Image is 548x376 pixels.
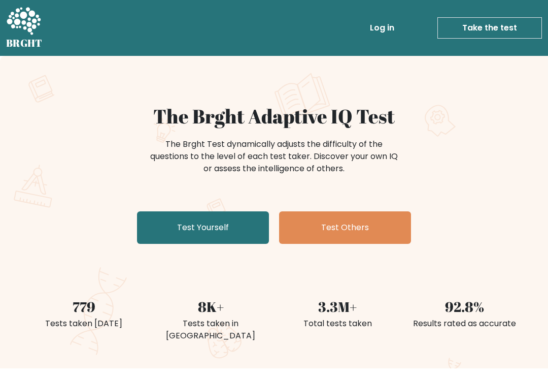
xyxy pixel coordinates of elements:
[26,105,522,128] h1: The Brght Adaptive IQ Test
[137,211,269,244] a: Test Yourself
[26,318,141,330] div: Tests taken [DATE]
[279,211,411,244] a: Test Others
[26,297,141,318] div: 779
[407,297,522,318] div: 92.8%
[437,17,542,39] a: Take the test
[280,297,395,318] div: 3.3M+
[6,37,43,49] h5: BRGHT
[407,318,522,330] div: Results rated as accurate
[153,318,268,342] div: Tests taken in [GEOGRAPHIC_DATA]
[147,138,401,175] div: The Brght Test dynamically adjusts the difficulty of the questions to the level of each test take...
[153,297,268,318] div: 8K+
[6,4,43,52] a: BRGHT
[280,318,395,330] div: Total tests taken
[366,18,398,38] a: Log in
